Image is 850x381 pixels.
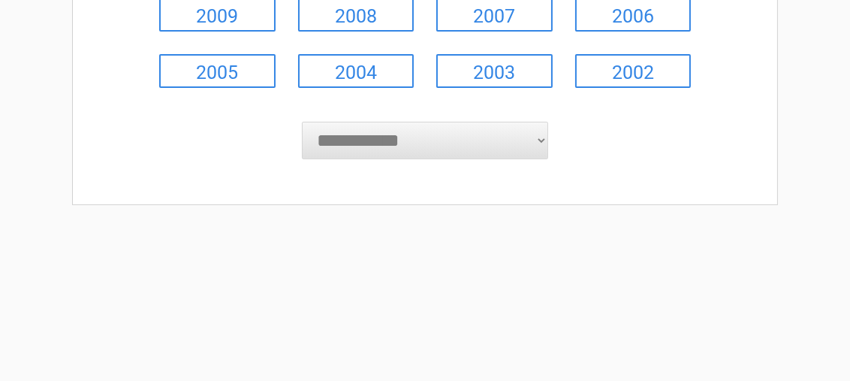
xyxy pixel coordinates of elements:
[298,54,414,88] a: 2004
[436,54,553,88] a: 2003
[575,54,692,88] a: 2002
[159,54,276,88] a: 2005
